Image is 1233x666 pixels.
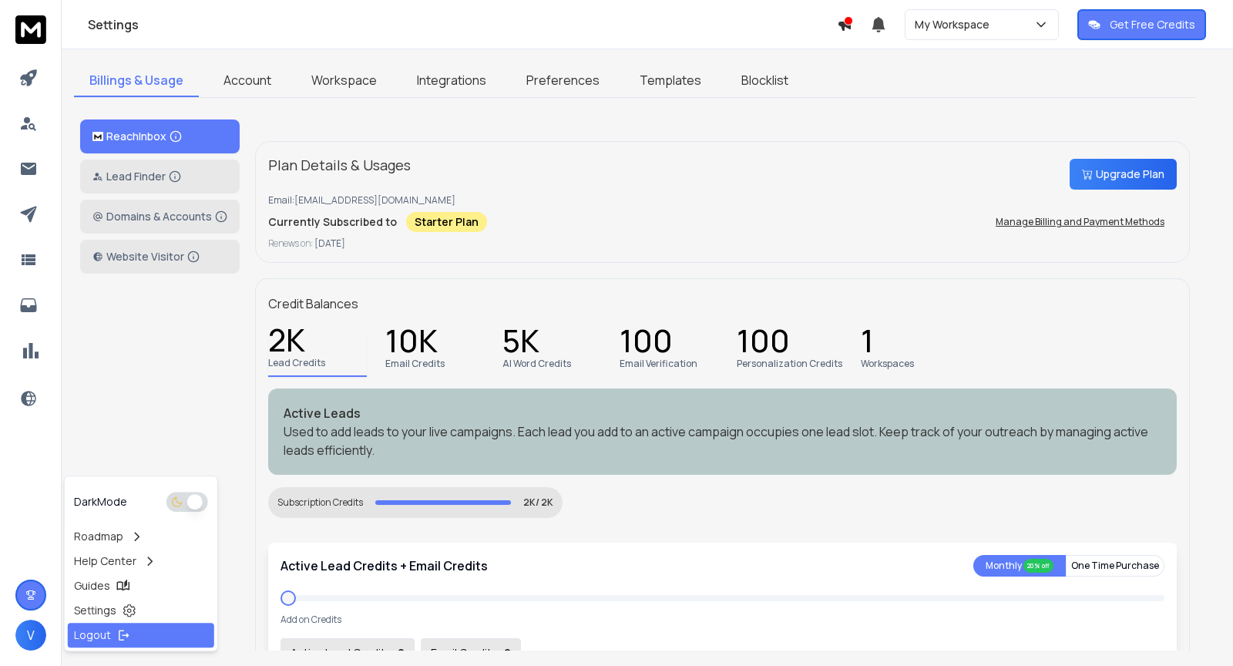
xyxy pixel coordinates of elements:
a: Workspace [296,65,392,97]
button: Monthly 20% off [973,555,1066,577]
button: Website Visitor [80,240,240,274]
p: Workspaces [861,358,914,370]
p: 5K [502,333,539,355]
a: Preferences [511,65,615,97]
a: Help Center [68,549,214,573]
p: Personalization Credits [737,358,842,370]
a: Templates [624,65,717,97]
a: Settings [68,598,214,623]
button: V [15,620,46,651]
p: Email: [EMAIL_ADDRESS][DOMAIN_NAME] [268,194,1177,207]
p: Get Free Credits [1110,17,1195,32]
p: 100 [737,333,790,355]
p: Dark Mode [74,494,127,510]
p: Plan Details & Usages [268,154,411,176]
p: Credit Balances [268,294,358,313]
a: Account [208,65,287,97]
p: My Workspace [915,17,996,32]
p: Currently Subscribed to [268,214,397,230]
p: Roadmap [74,529,123,544]
p: Active Lead Credits + Email Credits [281,557,488,575]
button: Lead Finder [80,160,240,193]
div: Starter Plan [406,212,487,232]
p: Help Center [74,553,136,569]
button: Upgrade Plan [1070,159,1177,190]
button: ReachInbox [80,119,240,153]
img: logo [92,132,103,142]
a: Integrations [401,65,502,97]
button: Manage Billing and Payment Methods [983,207,1177,237]
div: Subscription Credits [277,496,363,509]
p: 100 [620,333,673,355]
p: 1 [861,333,874,355]
p: Guides [74,578,110,594]
a: Billings & Usage [74,65,199,97]
button: One Time Purchase [1066,555,1164,577]
p: Email Credits [385,358,445,370]
p: Manage Billing and Payment Methods [996,216,1164,228]
h1: Settings [88,15,837,34]
div: 20% off [1023,559,1053,573]
p: Active Leads [284,404,1161,422]
p: Lead Credits [268,357,325,369]
p: 2K/ 2K [523,496,553,509]
p: Used to add leads to your live campaigns. Each lead you add to an active campaign occupies one le... [284,422,1161,459]
p: Email Credits [431,645,498,661]
p: 0 [398,645,405,661]
a: Guides [68,573,214,598]
p: Settings [74,603,116,618]
button: Domains & Accounts [80,200,240,234]
span: [DATE] [314,237,345,250]
a: Blocklist [726,65,804,97]
button: Get Free Credits [1077,9,1206,40]
p: Active Lead Credits [291,645,391,661]
p: Renews on: [268,237,1177,250]
p: Add on Credits [281,614,341,626]
p: Email Verification [620,358,697,370]
p: Logout [74,627,111,643]
p: 10K [385,333,438,355]
a: Roadmap [68,524,214,549]
p: 2K [268,332,305,354]
p: 0 [504,645,511,661]
p: AI Word Credits [502,358,571,370]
